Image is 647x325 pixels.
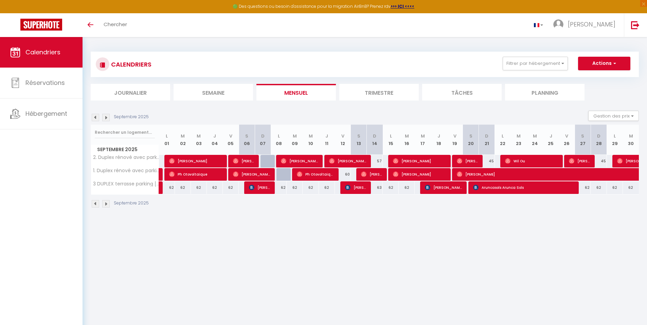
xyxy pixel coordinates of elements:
div: 62 [159,181,175,194]
span: Ph Otovoltaique [169,168,222,181]
div: 62 [175,181,191,194]
th: 09 [287,125,303,155]
abbr: J [550,133,552,139]
abbr: V [341,133,344,139]
th: 29 [607,125,623,155]
th: 27 [575,125,591,155]
abbr: D [261,133,265,139]
span: Septembre 2025 [91,145,159,155]
abbr: D [597,133,600,139]
abbr: L [502,133,504,139]
span: Chercher [104,21,127,28]
abbr: M [197,133,201,139]
span: Wil Ou [505,155,558,167]
span: [PERSON_NAME] [281,155,318,167]
abbr: M [517,133,521,139]
p: Septembre 2025 [114,114,149,120]
th: 08 [271,125,287,155]
abbr: J [213,133,216,139]
th: 17 [415,125,431,155]
abbr: M [309,133,313,139]
th: 25 [543,125,559,155]
span: 3 DUPLEX terrasse parking [GEOGRAPHIC_DATA] [92,181,160,186]
abbr: D [373,133,376,139]
span: [PERSON_NAME] [329,155,366,167]
span: Hébergement [25,109,67,118]
th: 16 [399,125,415,155]
th: 21 [479,125,495,155]
span: [PERSON_NAME] [361,168,382,181]
div: 62 [271,181,287,194]
span: [PERSON_NAME] [393,155,446,167]
th: 10 [303,125,319,155]
th: 30 [623,125,639,155]
span: [PERSON_NAME] [457,155,478,167]
div: 45 [479,155,495,167]
th: 20 [463,125,479,155]
abbr: D [485,133,488,139]
abbr: M [181,133,185,139]
div: 62 [607,181,623,194]
th: 23 [511,125,527,155]
span: [PERSON_NAME] [345,181,366,194]
li: Tâches [422,84,502,101]
a: ... [PERSON_NAME] [548,13,624,37]
abbr: M [533,133,537,139]
span: Aruncasols Arunca Sols [473,181,574,194]
span: Calendriers [25,48,60,56]
div: 62 [319,181,335,194]
div: 62 [591,181,607,194]
img: Super Booking [20,19,62,31]
div: 62 [575,181,591,194]
span: Réservations [25,78,65,87]
abbr: V [565,133,568,139]
a: Chercher [98,13,132,37]
img: ... [553,19,563,30]
input: Rechercher un logement... [95,126,155,139]
a: >>> ICI <<<< [391,3,414,9]
th: 18 [431,125,447,155]
th: 11 [319,125,335,155]
th: 07 [255,125,271,155]
abbr: L [614,133,616,139]
button: Gestion des prix [588,111,639,121]
th: 14 [367,125,383,155]
div: 62 [623,181,639,194]
th: 28 [591,125,607,155]
abbr: L [278,133,280,139]
th: 22 [495,125,511,155]
div: 62 [207,181,223,194]
th: 01 [159,125,175,155]
th: 05 [223,125,239,155]
li: Trimestre [339,84,419,101]
th: 13 [351,125,367,155]
div: 62 [399,181,415,194]
span: [PERSON_NAME] [169,155,222,167]
li: Journalier [91,84,170,101]
th: 24 [527,125,543,155]
abbr: M [421,133,425,139]
p: Septembre 2025 [114,200,149,206]
th: 04 [207,125,223,155]
abbr: M [405,133,409,139]
span: [PERSON_NAME] [249,181,270,194]
span: Ph Otovoltaique [297,168,334,181]
abbr: L [390,133,392,139]
li: Planning [505,84,585,101]
li: Semaine [174,84,253,101]
h3: CALENDRIERS [109,57,151,72]
span: 1. Duplex rénové avec parking-[GEOGRAPHIC_DATA]/[GEOGRAPHIC_DATA] [92,168,160,173]
span: [PERSON_NAME] [PERSON_NAME] [233,168,270,181]
span: [PERSON_NAME] [569,155,590,167]
div: 62 [303,181,319,194]
th: 26 [559,125,575,155]
div: 45 [591,155,607,167]
div: 62 [383,181,399,194]
th: 15 [383,125,399,155]
th: 19 [447,125,463,155]
th: 03 [191,125,207,155]
span: [PERSON_NAME] [393,168,446,181]
abbr: L [166,133,168,139]
th: 06 [239,125,255,155]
